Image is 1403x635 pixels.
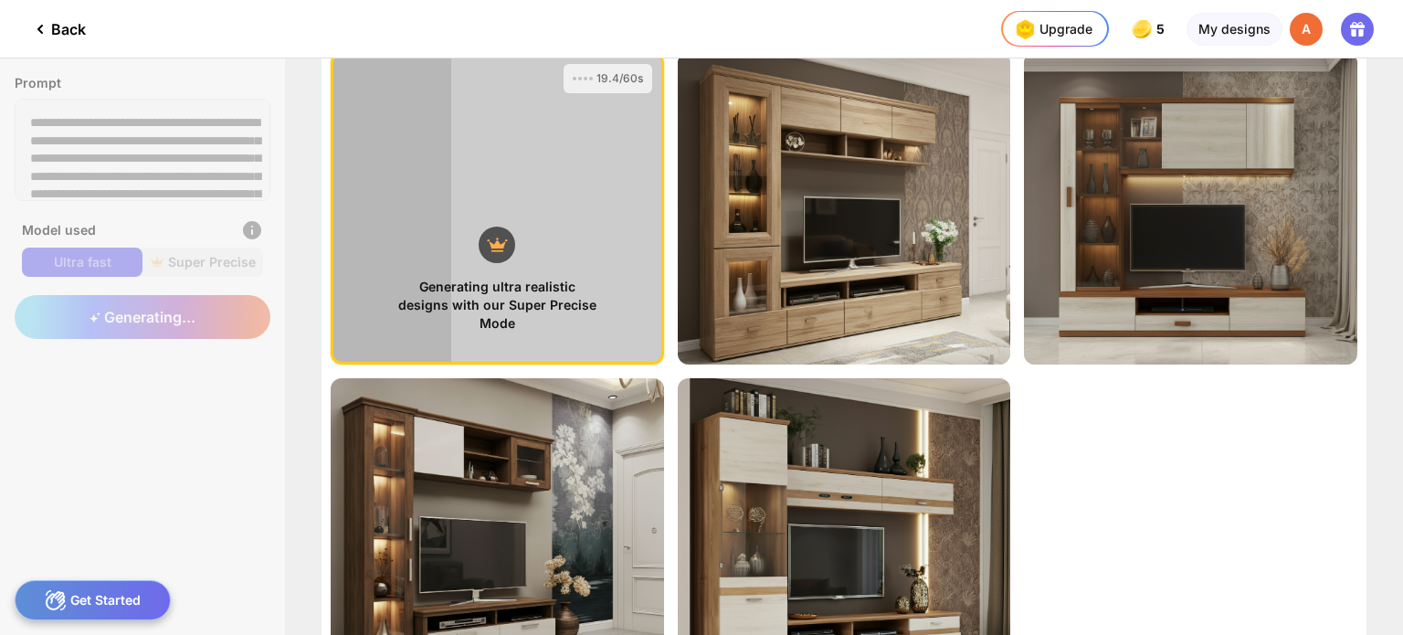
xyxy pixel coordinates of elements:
[596,71,643,86] div: 19.4/60s
[1156,22,1168,37] span: 5
[29,18,86,40] div: Back
[1010,15,1039,44] img: upgrade-nav-btn-icon.gif
[395,278,600,333] div: Generating ultra realistic designs with our Super Precise Mode
[15,580,171,620] div: Get Started
[1290,13,1323,46] div: A
[1010,15,1092,44] div: Upgrade
[1187,13,1282,46] div: My designs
